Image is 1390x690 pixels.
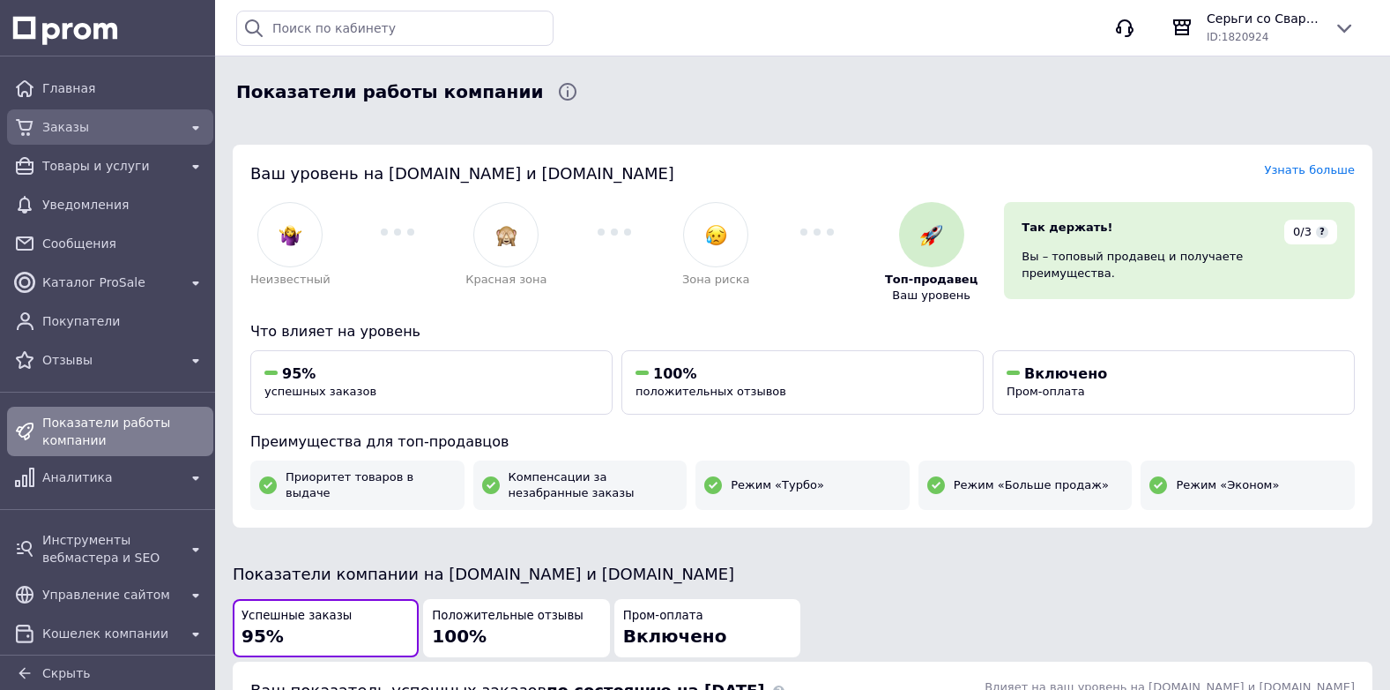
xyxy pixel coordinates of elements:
[236,79,543,105] span: Показатели работы компании
[42,666,91,680] span: Скрыть
[250,272,331,288] span: Неизвестный
[42,586,178,604] span: Управление сайтом
[954,477,1109,493] span: Режим «Больше продаж»
[495,224,517,246] img: :see_no_evil:
[636,385,786,398] span: положительных отзывов
[242,608,352,625] span: Успешные заказы
[623,626,727,647] span: Включено
[509,469,679,501] span: Компенсации за незабранные заказы
[250,433,509,450] span: Преимущества для топ-продавцов
[432,626,487,647] span: 100%
[42,469,178,486] span: Аналитика
[282,365,316,382] span: 95%
[1176,477,1279,493] span: Режим «Эконом»
[42,312,206,330] span: Покупатели
[42,414,206,449] span: Показатели работы компании
[1022,221,1112,234] span: Так держать!
[42,235,206,252] span: Сообщения
[42,274,178,291] span: Каталог ProSale
[233,599,419,658] button: Успешные заказы95%
[42,625,178,642] span: Кошелек компании
[42,118,178,136] span: Заказы
[1024,365,1107,382] span: Включено
[42,79,206,97] span: Главная
[250,323,420,340] span: Что влияет на уровень
[621,350,984,415] button: 100%положительных отзывов
[242,626,284,647] span: 95%
[236,11,554,46] input: Поиск по кабинету
[233,565,734,583] span: Показатели компании на [DOMAIN_NAME] и [DOMAIN_NAME]
[42,531,178,566] span: Инструменты вебмастера и SEO
[731,477,824,493] span: Режим «Турбо»
[1022,249,1337,281] div: Вы – топовый продавец и получаете преимущества.
[920,224,942,246] img: :rocket:
[465,272,546,288] span: Красная зона
[1284,220,1337,244] div: 0/3
[286,469,456,501] span: Приоритет товаров в выдаче
[1207,31,1268,43] span: ID: 1820924
[1316,226,1328,238] span: ?
[885,272,977,288] span: Топ-продавец
[42,196,206,214] span: Уведомления
[682,272,750,288] span: Зона риска
[623,608,703,625] span: Пром-оплата
[653,365,696,382] span: 100%
[42,351,178,369] span: Отзывы
[992,350,1355,415] button: ВключеноПром-оплата
[423,599,609,658] button: Положительные отзывы100%
[1264,163,1355,176] a: Узнать больше
[1207,10,1319,27] span: Серьги со Сваровски
[614,599,800,658] button: Пром-оплатаВключено
[250,350,613,415] button: 95%успешных заказов
[279,224,301,246] img: :woman-shrugging:
[892,288,970,304] span: Ваш уровень
[42,157,178,175] span: Товары и услуги
[432,608,583,625] span: Положительные отзывы
[705,224,727,246] img: :disappointed_relieved:
[250,164,674,183] span: Ваш уровень на [DOMAIN_NAME] и [DOMAIN_NAME]
[1007,385,1085,398] span: Пром-оплата
[264,385,376,398] span: успешных заказов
